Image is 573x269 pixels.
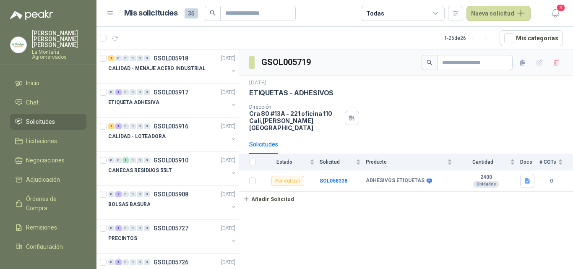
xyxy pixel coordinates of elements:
[108,225,115,231] div: 0
[108,55,115,61] div: 1
[137,55,143,61] div: 0
[154,157,188,163] p: GSOL005910
[26,136,57,146] span: Licitaciones
[154,225,188,231] p: GSOL005727
[115,191,122,197] div: 2
[108,157,115,163] div: 0
[108,65,206,73] p: CALIDAD - MENAJE ACERO INDUSTRIAL
[108,223,237,250] a: 0 1 0 0 0 0 GSOL005727[DATE] PRECINTOS
[122,259,129,265] div: 0
[137,89,143,95] div: 0
[221,89,235,97] p: [DATE]
[26,175,60,184] span: Adjudicación
[144,259,150,265] div: 0
[366,9,384,18] div: Todas
[122,191,129,197] div: 0
[221,157,235,165] p: [DATE]
[154,259,188,265] p: GSOL005726
[10,172,86,188] a: Adjudicación
[457,154,520,170] th: Cantidad
[185,8,198,18] span: 35
[10,133,86,149] a: Licitaciones
[10,10,53,20] img: Logo peakr
[500,30,563,46] button: Mís categorías
[10,152,86,168] a: Negociaciones
[130,225,136,231] div: 0
[10,37,26,53] img: Company Logo
[108,133,166,141] p: CALIDAD - LOTEADORA
[130,259,136,265] div: 0
[221,55,235,63] p: [DATE]
[10,191,86,216] a: Órdenes de Compra
[108,99,159,107] p: ETIQUETA ADHESIVA
[32,50,86,60] p: La Montaña Agromercados
[137,123,143,129] div: 0
[427,60,432,65] span: search
[261,159,308,165] span: Estado
[137,225,143,231] div: 0
[10,75,86,91] a: Inicio
[466,6,531,21] button: Nueva solicitud
[154,89,188,95] p: GSOL005917
[137,157,143,163] div: 0
[26,242,63,251] span: Configuración
[320,178,347,184] a: SOL058338
[130,157,136,163] div: 0
[249,89,333,97] p: ETIQUETAS - ADHESIVOS
[457,159,508,165] span: Cantidad
[144,225,150,231] div: 0
[115,157,122,163] div: 0
[124,7,178,19] h1: Mis solicitudes
[320,159,354,165] span: Solicitud
[249,104,341,110] p: Dirección
[249,140,278,149] div: Solicitudes
[366,154,457,170] th: Producto
[137,259,143,265] div: 0
[108,87,237,114] a: 0 1 0 0 0 0 GSOL005917[DATE] ETIQUETA ADHESIVA
[122,89,129,95] div: 0
[221,259,235,266] p: [DATE]
[26,117,55,126] span: Solicitudes
[115,55,122,61] div: 0
[26,223,57,232] span: Remisiones
[137,191,143,197] div: 0
[10,239,86,255] a: Configuración
[10,114,86,130] a: Solicitudes
[130,55,136,61] div: 0
[144,89,150,95] div: 0
[366,178,425,184] b: ADHESIVOS ETIQUETAS
[239,192,573,206] a: Añadir Solicitud
[122,123,129,129] div: 0
[26,78,39,88] span: Inicio
[115,123,122,129] div: 1
[108,89,115,95] div: 0
[122,225,129,231] div: 0
[108,259,115,265] div: 0
[539,159,556,165] span: # COTs
[210,10,216,16] span: search
[457,174,515,181] b: 2400
[444,31,493,45] div: 1 - 26 de 26
[32,30,86,48] p: [PERSON_NAME] [PERSON_NAME] [PERSON_NAME]
[548,6,563,21] button: 3
[122,55,129,61] div: 0
[556,4,565,12] span: 3
[271,176,304,186] div: Por cotizar
[26,156,65,165] span: Negociaciones
[26,98,39,107] span: Chat
[130,123,136,129] div: 0
[539,154,573,170] th: # COTs
[108,189,237,216] a: 0 2 0 0 0 0 GSOL005908[DATE] BOLSAS BASURA
[261,154,320,170] th: Estado
[130,191,136,197] div: 0
[108,235,137,243] p: PRECINTOS
[221,225,235,232] p: [DATE]
[154,123,188,129] p: GSOL005916
[520,154,539,170] th: Docs
[249,79,266,87] p: [DATE]
[26,194,78,213] span: Órdenes de Compra
[108,123,115,129] div: 1
[539,177,563,185] b: 0
[10,219,86,235] a: Remisiones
